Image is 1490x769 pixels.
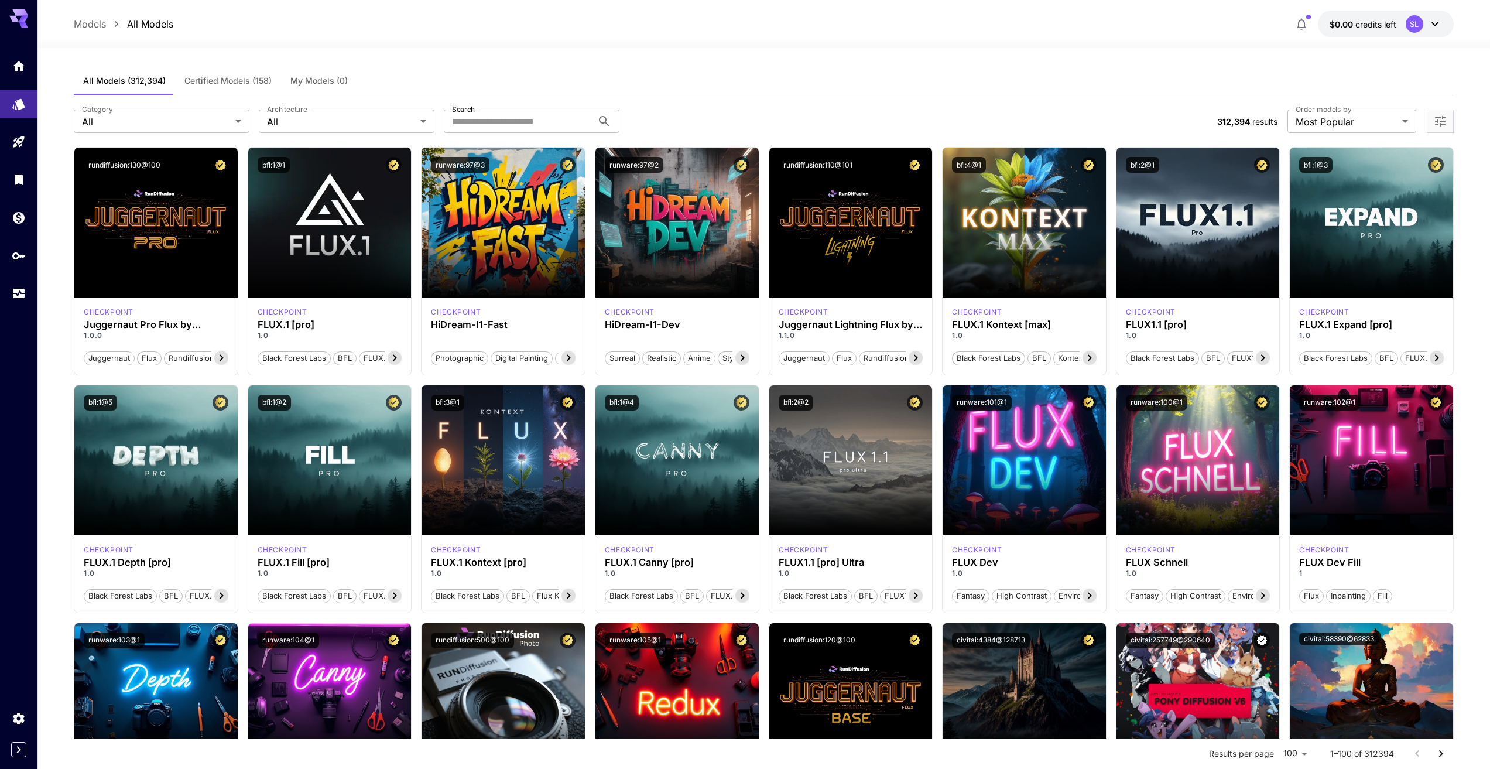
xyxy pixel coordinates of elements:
span: Fantasy [953,590,989,602]
div: FLUX.1 [pro] [258,319,402,330]
button: Certified Model – Vetted for best performance and includes a commercial license. [1428,157,1444,173]
button: bfl:2@2 [779,395,813,411]
div: FLUX.1 Fill [pro] [258,557,402,568]
button: BFL [333,588,357,603]
span: Kontext [1054,353,1090,364]
button: Certified Model – Vetted for best performance and includes a commercial license. [213,157,228,173]
button: Flux [1299,588,1324,603]
button: BFL [1027,350,1051,365]
h3: FLUX.1 Depth [pro] [84,557,228,568]
button: Environment [1228,588,1283,603]
button: Anime [683,350,715,365]
span: FLUX.1 [pro] [359,353,413,364]
div: HiDream Fast [431,307,481,317]
h3: FLUX Dev Fill [1299,557,1444,568]
p: checkpoint [431,545,481,555]
button: bfl:4@1 [952,157,986,173]
button: bfl:1@5 [84,395,117,411]
div: Playground [12,131,26,145]
button: Black Forest Labs [779,588,852,603]
div: fluxpro [258,545,307,555]
div: fluxpro [1126,307,1176,317]
span: Black Forest Labs [605,590,677,602]
button: bfl:2@1 [1126,157,1159,173]
button: BFL [333,350,357,365]
button: Fantasy [1126,588,1163,603]
button: Certified Model – Vetted for best performance and includes a commercial license. [386,157,402,173]
div: 100 [1279,745,1311,762]
p: 1.0 [952,568,1097,579]
button: Black Forest Labs [258,588,331,603]
div: Library [12,172,26,187]
button: Certified Model – Vetted for best performance and includes a commercial license. [734,633,749,648]
span: All Models (312,394) [83,76,166,86]
span: Black Forest Labs [431,590,503,602]
button: FLUX.1 [pro] [359,350,413,365]
h3: FLUX.1 Canny [pro] [605,557,749,568]
p: 1.0 [258,568,402,579]
div: API Keys [12,248,26,263]
label: Architecture [267,104,307,114]
button: Digital Painting [491,350,553,365]
button: Certified Model – Vetted for best performance and includes a commercial license. [560,157,576,173]
p: checkpoint [431,307,481,317]
button: BFL [854,588,878,603]
button: bfl:1@2 [258,395,291,411]
button: Black Forest Labs [952,350,1025,365]
p: checkpoint [779,545,828,555]
span: Black Forest Labs [779,590,851,602]
button: $0.00SL [1318,11,1454,37]
p: 1.0 [1126,330,1270,341]
p: 1.0.0 [84,330,228,341]
span: Black Forest Labs [258,353,330,364]
button: BFL [680,588,704,603]
button: rundiffusion:120@100 [779,633,860,648]
button: civitai:58390@62833 [1299,633,1379,645]
span: Black Forest Labs [258,590,330,602]
button: Certified Model – Vetted for best performance and includes a commercial license. [560,395,576,411]
button: BFL [1375,350,1398,365]
p: 1.0 [605,568,749,579]
span: flux [833,353,856,364]
button: Certified Model – Vetted for best performance and includes a commercial license. [213,395,228,411]
span: Realistic [643,353,680,364]
label: Order models by [1296,104,1351,114]
button: Stylized [718,350,755,365]
span: Anime [684,353,715,364]
button: Go to next page [1429,742,1453,765]
span: All [82,115,231,129]
button: High Contrast [992,588,1051,603]
button: Environment [1054,588,1109,603]
button: Black Forest Labs [84,588,157,603]
button: runware:97@3 [431,157,489,173]
span: FLUX1.1 [pro] [1228,353,1284,364]
p: 1.1.0 [779,330,923,341]
h3: FLUX.1 Expand [pro] [1299,319,1444,330]
span: Certified Models (158) [184,76,272,86]
button: Black Forest Labs [1126,350,1199,365]
span: juggernaut [779,353,829,364]
button: Certified Model – Vetted for best performance and includes a commercial license. [907,633,923,648]
div: FLUX.1 D [1299,545,1349,555]
p: checkpoint [258,307,307,317]
div: FLUX Dev [952,557,1097,568]
h3: FLUX1.1 [pro] Ultra [779,557,923,568]
span: BFL [334,353,356,364]
p: 1 [1299,568,1444,579]
button: Verified working [1254,633,1270,648]
button: Certified Model – Vetted for best performance and includes a commercial license. [560,633,576,648]
h3: FLUX.1 Kontext [pro] [431,557,576,568]
span: Black Forest Labs [1126,353,1198,364]
h3: HiDream-I1-Dev [605,319,749,330]
button: civitai:4384@128713 [952,633,1030,648]
div: Usage [12,286,26,301]
span: results [1252,117,1277,127]
h3: Juggernaut Pro Flux by RunDiffusion [84,319,228,330]
div: FLUX.1 Kontext [pro] [431,545,481,555]
button: bfl:1@4 [605,395,639,411]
